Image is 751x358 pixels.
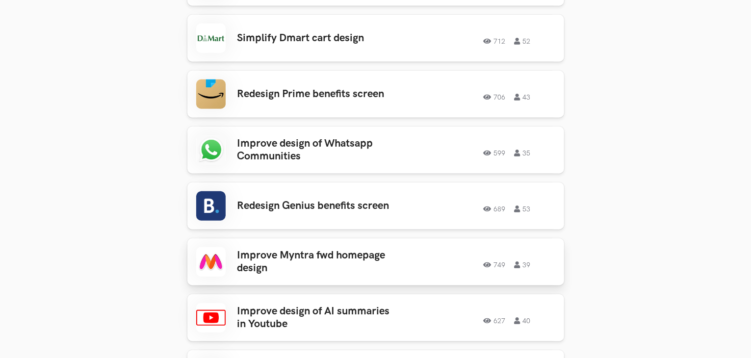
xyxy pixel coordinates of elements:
span: 53 [515,205,531,212]
h3: Improve design of AI summaries in Youtube [237,305,390,331]
span: 39 [515,261,531,268]
a: Redesign Prime benefits screen 706 43 [187,71,564,118]
span: 43 [515,94,531,101]
a: Simplify Dmart cart design 712 52 [187,15,564,62]
a: Improve Myntra fwd homepage design 749 39 [187,238,564,285]
span: 35 [515,150,531,156]
a: Improve design of Whatsapp Communities 599 35 [187,127,564,174]
span: 689 [484,205,506,212]
h3: Simplify Dmart cart design [237,32,390,45]
h3: Improve Myntra fwd homepage design [237,249,390,275]
h3: Redesign Prime benefits screen [237,88,390,101]
a: Improve design of AI summaries in Youtube 627 40 [187,294,564,341]
span: 706 [484,94,506,101]
span: 52 [515,38,531,45]
span: 627 [484,317,506,324]
h3: Redesign Genius benefits screen [237,200,390,212]
h3: Improve design of Whatsapp Communities [237,137,390,163]
a: Redesign Genius benefits screen 689 53 [187,182,564,230]
span: 40 [515,317,531,324]
span: 599 [484,150,506,156]
span: 712 [484,38,506,45]
span: 749 [484,261,506,268]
